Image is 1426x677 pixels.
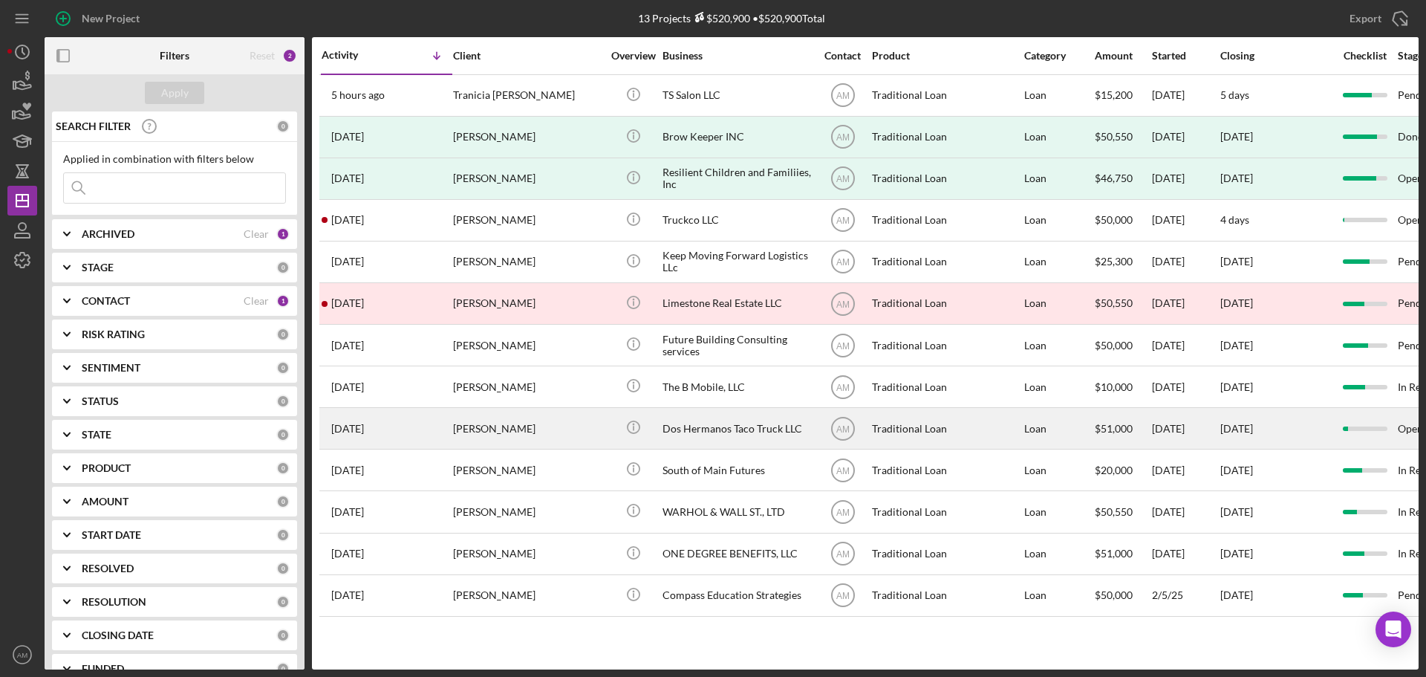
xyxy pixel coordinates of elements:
div: 0 [276,662,290,676]
div: Traditional Loan [872,576,1020,615]
time: [DATE] [1220,255,1253,268]
time: 4 days [1220,213,1249,226]
text: AM [836,591,850,601]
div: $520,900 [691,12,750,25]
div: Reset [250,50,275,62]
div: Loan [1024,76,1093,115]
time: 2025-07-07 17:40 [331,381,364,393]
span: $25,300 [1095,255,1133,268]
div: Resilient Children and Familiies, Inc [662,159,811,198]
div: Loan [1024,242,1093,282]
div: Product [872,50,1020,62]
div: 0 [276,361,290,375]
button: Apply [145,82,204,104]
div: $15,200 [1095,76,1150,115]
div: The B Mobile, LLC [662,367,811,406]
div: Traditional Loan [872,242,1020,282]
div: [DATE] [1152,534,1219,574]
div: 13 Projects • $520,900 Total [638,12,825,25]
div: South of Main Futures [662,450,811,490]
div: Clear [244,228,269,240]
time: [DATE] [1220,297,1253,309]
div: New Project [82,4,140,33]
b: SEARCH FILTER [56,120,131,132]
div: Loan [1024,492,1093,531]
div: Loan [1024,576,1093,615]
div: Keep Moving Forward Logistics LLc [662,242,811,282]
b: RESOLVED [82,563,134,574]
time: 2025-05-22 18:10 [331,506,364,518]
div: Loan [1024,117,1093,157]
div: Loan [1024,409,1093,448]
div: [PERSON_NAME] [453,159,602,198]
div: Loan [1024,450,1093,490]
span: $10,000 [1095,380,1133,393]
div: Contact [815,50,870,62]
div: 1 [276,227,290,241]
text: AM [836,257,850,268]
b: SENTIMENT [82,362,140,374]
text: AM [836,424,850,434]
time: 2025-09-03 19:42 [331,131,364,143]
div: [PERSON_NAME] [453,576,602,615]
time: 2025-06-18 20:34 [331,423,364,435]
div: [PERSON_NAME] [453,450,602,490]
span: $50,000 [1095,339,1133,352]
div: Traditional Loan [872,534,1020,574]
div: [DATE] [1152,409,1219,448]
b: CONTACT [82,295,130,307]
span: $51,000 [1095,547,1133,560]
div: Traditional Loan [872,325,1020,365]
text: AM [836,508,850,518]
div: Brow Keeper INC [662,117,811,157]
div: Traditional Loan [872,201,1020,240]
div: Overview [605,50,661,62]
div: Business [662,50,811,62]
div: $46,750 [1095,159,1150,198]
div: [PERSON_NAME] [453,242,602,282]
div: [DATE] [1152,159,1219,198]
div: Loan [1024,201,1093,240]
text: AM [836,382,850,392]
b: FUNDED [82,663,124,675]
div: [DATE] [1220,131,1253,143]
div: [DATE] [1152,325,1219,365]
b: RISK RATING [82,328,145,340]
div: Tranicia [PERSON_NAME] [453,76,602,115]
b: PRODUCT [82,462,131,474]
b: Filters [160,50,189,62]
time: [DATE] [1220,547,1253,560]
div: Closing [1220,50,1332,62]
div: Applied in combination with filters below [63,153,286,165]
div: 0 [276,261,290,274]
div: Traditional Loan [872,492,1020,531]
div: [PERSON_NAME] [453,534,602,574]
time: [DATE] [1220,464,1253,476]
time: [DATE] [1220,380,1253,393]
div: Traditional Loan [872,409,1020,448]
time: 2025-07-18 13:20 [331,340,364,352]
div: Traditional Loan [872,367,1020,406]
button: Export [1335,4,1419,33]
div: Compass Education Strategies [662,576,811,615]
div: Limestone Real Estate LLC [662,284,811,323]
div: 2 [282,48,297,63]
div: 2/5/25 [1152,576,1219,615]
text: AM [836,465,850,476]
div: Checklist [1333,50,1396,62]
div: [DATE] [1152,284,1219,323]
div: Loan [1024,325,1093,365]
button: New Project [45,4,154,33]
div: [DATE] [1152,367,1219,406]
button: AM [7,640,37,670]
div: Traditional Loan [872,159,1020,198]
div: 0 [276,495,290,508]
time: 2025-09-10 15:19 [331,89,385,101]
span: $51,000 [1095,422,1133,435]
span: $50,000 [1095,589,1133,601]
b: RESOLUTION [82,596,146,608]
div: Loan [1024,284,1093,323]
time: 2025-08-25 01:19 [331,214,364,226]
div: 0 [276,395,290,408]
b: STATUS [82,395,119,407]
